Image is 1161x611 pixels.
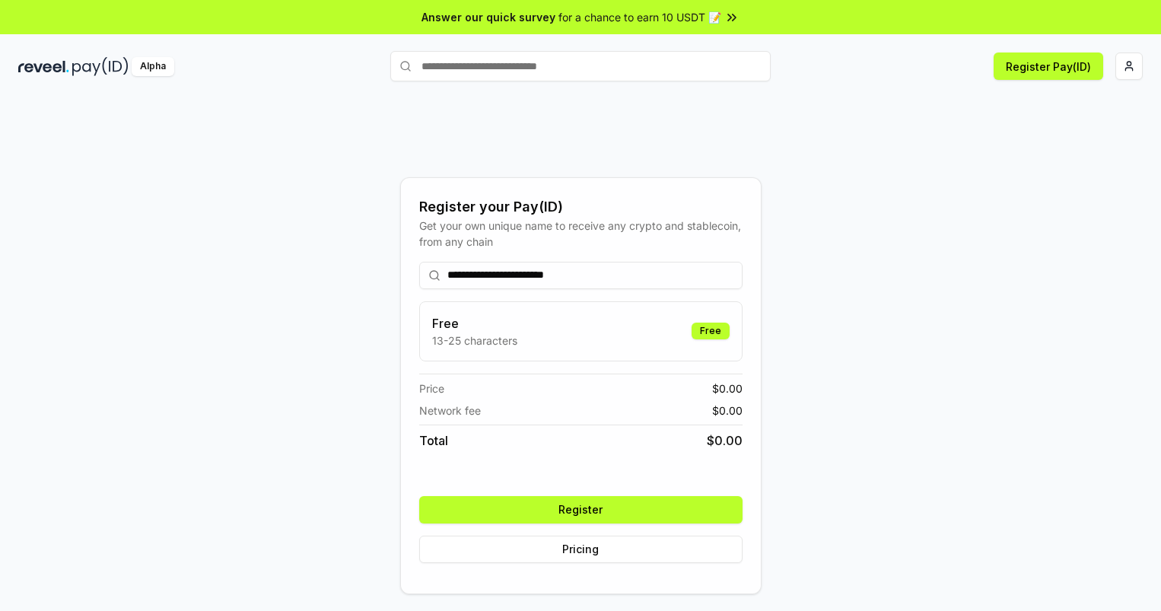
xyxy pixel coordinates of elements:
[132,57,174,76] div: Alpha
[421,9,555,25] span: Answer our quick survey
[712,380,743,396] span: $ 0.00
[419,536,743,563] button: Pricing
[432,333,517,348] p: 13-25 characters
[419,218,743,250] div: Get your own unique name to receive any crypto and stablecoin, from any chain
[419,403,481,418] span: Network fee
[419,431,448,450] span: Total
[18,57,69,76] img: reveel_dark
[994,53,1103,80] button: Register Pay(ID)
[432,314,517,333] h3: Free
[419,496,743,523] button: Register
[558,9,721,25] span: for a chance to earn 10 USDT 📝
[419,196,743,218] div: Register your Pay(ID)
[72,57,129,76] img: pay_id
[707,431,743,450] span: $ 0.00
[712,403,743,418] span: $ 0.00
[692,323,730,339] div: Free
[419,380,444,396] span: Price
